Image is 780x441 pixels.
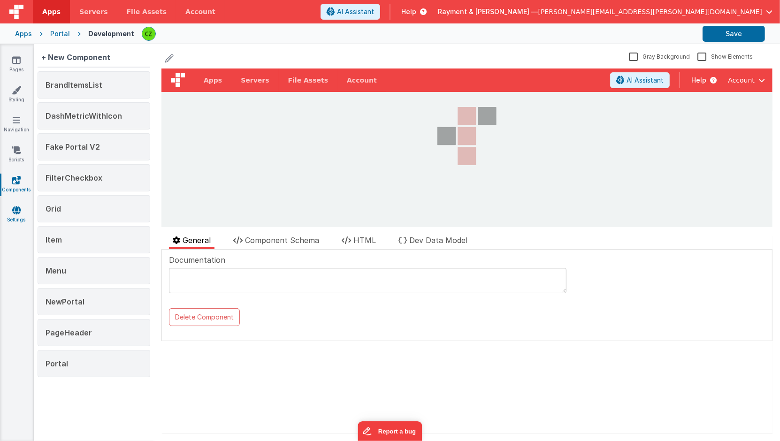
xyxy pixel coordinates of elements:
button: AI Assistant [449,4,508,20]
span: FilterCheckbox [46,173,102,182]
span: AI Assistant [337,7,374,16]
span: Grid [46,204,61,213]
span: DashMetricWithIcon [46,111,122,121]
span: Component Schema [245,236,319,245]
img: b4a104e37d07c2bfba7c0e0e4a273d04 [142,27,155,40]
div: Development [88,29,134,38]
span: Help [530,7,545,16]
span: Item [46,235,62,244]
span: HTML [353,236,376,245]
span: Portal [46,359,68,368]
span: NewPortal [46,297,84,306]
span: Dev Data Model [409,236,467,245]
span: Apps [42,7,61,16]
label: Show Elements [697,52,753,61]
div: Apps [15,29,32,38]
div: Portal [50,29,70,38]
button: AI Assistant [321,4,380,20]
div: + New Component [38,48,114,67]
span: File Assets [127,7,167,16]
span: Servers [79,7,107,16]
span: BrandItemsList [46,80,102,90]
span: Menu [46,266,66,275]
span: Help [402,7,417,16]
span: Documentation [169,254,225,266]
button: Account [566,7,604,16]
span: Rayment & [PERSON_NAME] — [438,7,538,16]
button: Rayment & [PERSON_NAME] — [PERSON_NAME][EMAIL_ADDRESS][PERSON_NAME][DOMAIN_NAME] [438,7,772,16]
span: Account [566,7,593,16]
iframe: Marker.io feedback button [358,421,422,441]
span: General [183,236,211,245]
span: AI Assistant [465,7,502,16]
span: Fake Portal V2 [46,142,100,152]
button: Save [703,26,765,42]
button: Delete Component [169,308,240,326]
label: Gray Background [629,52,690,61]
span: [PERSON_NAME][EMAIL_ADDRESS][PERSON_NAME][DOMAIN_NAME] [538,7,762,16]
span: PageHeader [46,328,92,337]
